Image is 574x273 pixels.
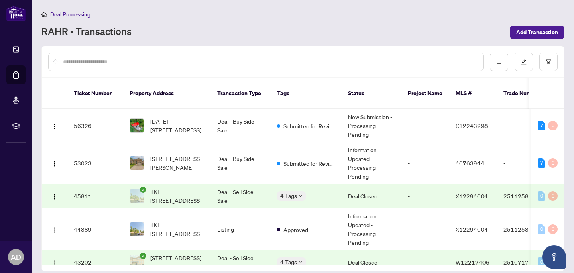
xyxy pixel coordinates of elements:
[51,123,58,130] img: Logo
[299,194,303,198] span: down
[41,25,132,39] a: RAHR - Transactions
[538,191,545,201] div: 0
[51,260,58,266] img: Logo
[67,142,123,184] td: 53023
[497,208,553,250] td: 2511258
[283,225,308,234] span: Approved
[497,78,553,109] th: Trade Number
[283,122,335,130] span: Submitted for Review
[548,158,558,168] div: 0
[456,159,484,167] span: 40763944
[211,109,271,142] td: Deal - Buy Side Sale
[48,119,61,132] button: Logo
[342,184,401,208] td: Deal Closed
[51,194,58,200] img: Logo
[299,260,303,264] span: down
[48,190,61,202] button: Logo
[401,78,449,109] th: Project Name
[67,184,123,208] td: 45811
[497,184,553,208] td: 2511258
[548,224,558,234] div: 0
[515,53,533,71] button: edit
[456,259,489,266] span: W12217406
[546,59,551,65] span: filter
[490,53,508,71] button: download
[280,257,297,267] span: 4 Tags
[539,53,558,71] button: filter
[271,78,342,109] th: Tags
[150,253,204,271] span: [STREET_ADDRESS][PERSON_NAME]
[150,187,204,205] span: 1KL [STREET_ADDRESS]
[283,159,335,168] span: Submitted for Review
[342,142,401,184] td: Information Updated - Processing Pending
[496,59,502,65] span: download
[51,227,58,233] img: Logo
[130,222,143,236] img: thumbnail-img
[401,184,449,208] td: -
[211,208,271,250] td: Listing
[456,122,488,129] span: X12243298
[130,255,143,269] img: thumbnail-img
[130,156,143,170] img: thumbnail-img
[456,192,488,200] span: X12294004
[51,161,58,167] img: Logo
[67,109,123,142] td: 56326
[538,224,545,234] div: 0
[401,109,449,142] td: -
[521,59,527,65] span: edit
[140,187,146,193] span: check-circle
[150,117,204,134] span: [DATE][STREET_ADDRESS]
[67,78,123,109] th: Ticket Number
[130,189,143,203] img: thumbnail-img
[342,109,401,142] td: New Submission - Processing Pending
[211,184,271,208] td: Deal - Sell Side Sale
[6,6,26,21] img: logo
[48,223,61,236] button: Logo
[449,78,497,109] th: MLS #
[516,26,558,39] span: Add Transaction
[510,26,564,39] button: Add Transaction
[497,109,553,142] td: -
[456,226,488,233] span: X12294004
[123,78,211,109] th: Property Address
[211,78,271,109] th: Transaction Type
[342,208,401,250] td: Information Updated - Processing Pending
[538,121,545,130] div: 7
[67,208,123,250] td: 44889
[130,119,143,132] img: thumbnail-img
[140,253,146,259] span: check-circle
[48,157,61,169] button: Logo
[542,245,566,269] button: Open asap
[50,11,90,18] span: Deal Processing
[150,220,204,238] span: 1KL [STREET_ADDRESS]
[280,191,297,200] span: 4 Tags
[211,142,271,184] td: Deal - Buy Side Sale
[11,251,21,263] span: AD
[150,154,204,172] span: [STREET_ADDRESS][PERSON_NAME]
[548,121,558,130] div: 0
[538,257,545,267] div: 0
[548,191,558,201] div: 0
[342,78,401,109] th: Status
[538,158,545,168] div: 7
[497,142,553,184] td: -
[401,142,449,184] td: -
[48,256,61,269] button: Logo
[401,208,449,250] td: -
[41,12,47,17] span: home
